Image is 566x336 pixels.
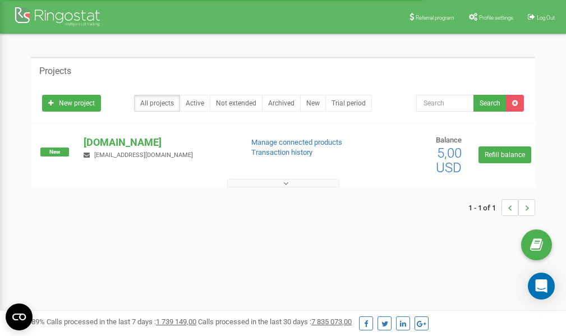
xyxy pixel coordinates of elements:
[436,145,462,176] span: 5,00 USD
[416,15,454,21] span: Referral program
[134,95,180,112] a: All projects
[47,317,196,326] span: Calls processed in the last 7 days :
[537,15,555,21] span: Log Out
[528,273,555,300] div: Open Intercom Messenger
[42,95,101,112] a: New project
[478,146,531,163] a: Refill balance
[40,148,69,157] span: New
[300,95,326,112] a: New
[436,136,462,144] span: Balance
[311,317,352,326] u: 7 835 073,00
[473,95,507,112] button: Search
[468,188,535,227] nav: ...
[251,148,312,157] a: Transaction history
[198,317,352,326] span: Calls processed in the last 30 days :
[210,95,263,112] a: Not extended
[251,138,342,146] a: Manage connected products
[416,95,474,112] input: Search
[479,15,513,21] span: Profile settings
[94,151,193,159] span: [EMAIL_ADDRESS][DOMAIN_NAME]
[468,199,501,216] span: 1 - 1 of 1
[262,95,301,112] a: Archived
[84,135,233,150] p: [DOMAIN_NAME]
[39,66,71,76] h5: Projects
[325,95,372,112] a: Trial period
[156,317,196,326] u: 1 739 149,00
[6,303,33,330] button: Open CMP widget
[180,95,210,112] a: Active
